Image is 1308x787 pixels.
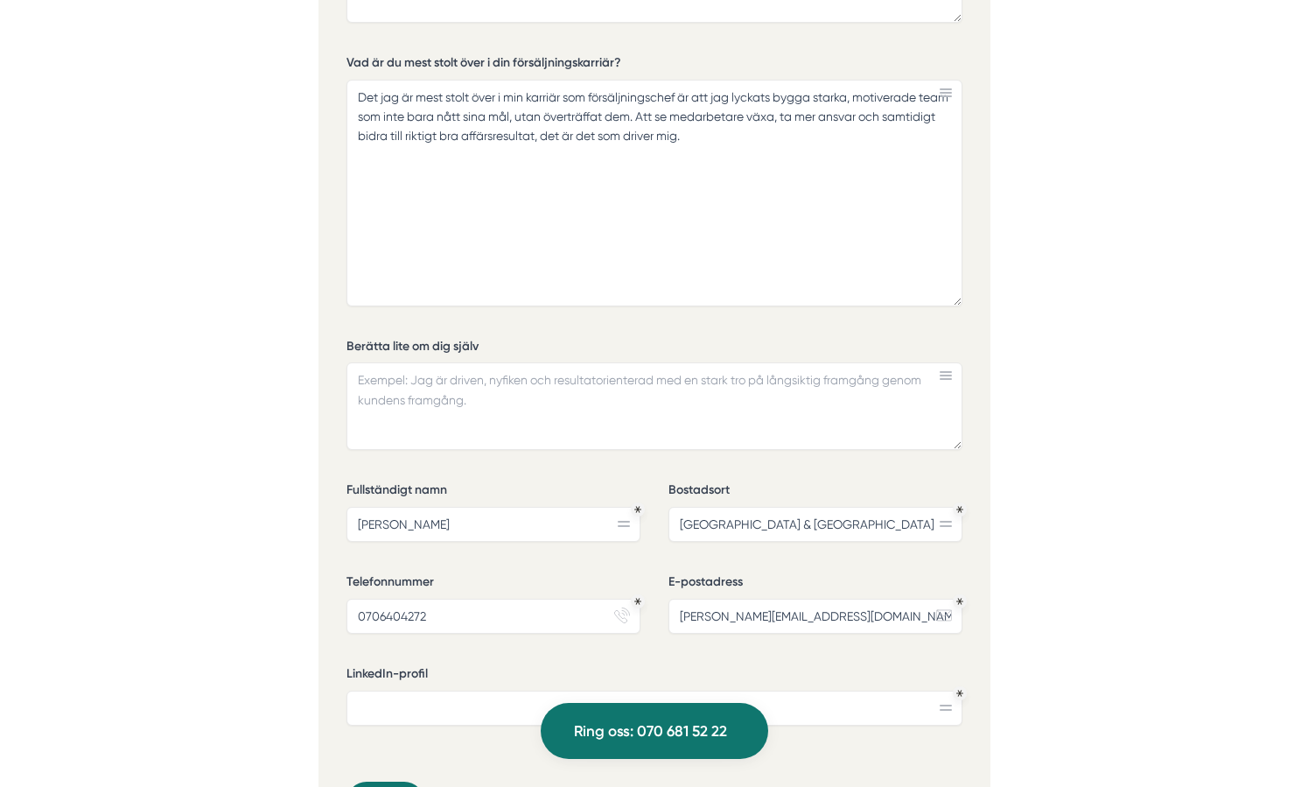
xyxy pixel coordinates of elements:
div: Obligatoriskt [634,506,641,513]
div: Obligatoriskt [956,598,963,605]
div: Obligatoriskt [956,690,963,697]
label: Vad är du mest stolt över i din försäljningskarriär? [346,54,962,76]
label: Bostadsort [668,481,962,503]
label: E-postadress [668,573,962,595]
div: Obligatoriskt [634,598,641,605]
label: Telefonnummer [346,573,640,595]
label: LinkedIn-profil [346,665,962,687]
a: Ring oss: 070 681 52 22 [541,703,768,759]
span: Ring oss: 070 681 52 22 [574,720,727,743]
label: Fullständigt namn [346,481,640,503]
label: Berätta lite om dig själv [346,338,962,360]
div: Obligatoriskt [956,506,963,513]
